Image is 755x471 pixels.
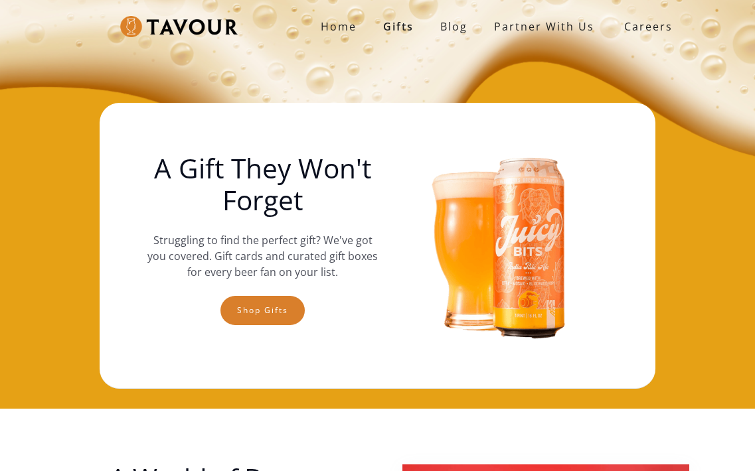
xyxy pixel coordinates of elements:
[307,13,370,40] a: Home
[144,153,381,216] h1: A Gift They Won't Forget
[427,13,481,40] a: Blog
[321,19,357,34] strong: Home
[481,13,608,40] a: partner with us
[144,232,381,280] p: Struggling to find the perfect gift? We've got you covered. Gift cards and curated gift boxes for...
[220,296,305,325] a: Shop gifts
[608,8,683,45] a: Careers
[370,13,427,40] a: Gifts
[624,13,673,40] strong: Careers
